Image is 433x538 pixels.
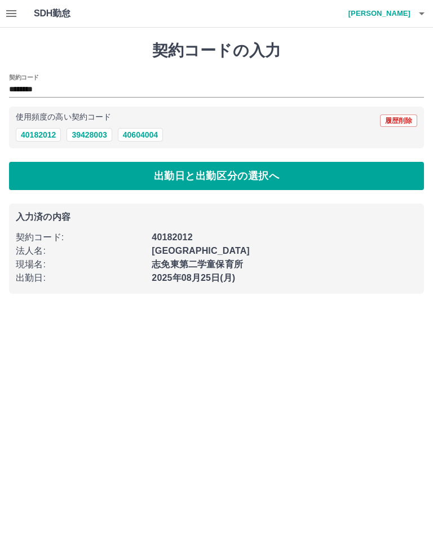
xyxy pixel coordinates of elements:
[9,162,424,190] button: 出勤日と出勤区分の選択へ
[16,213,417,222] p: 入力済の内容
[16,258,145,271] p: 現場名 :
[380,114,417,127] button: 履歴削除
[9,41,424,60] h1: 契約コードの入力
[9,73,39,82] h2: 契約コード
[152,232,192,242] b: 40182012
[152,273,235,283] b: 2025年08月25日(月)
[16,113,111,121] p: 使用頻度の高い契約コード
[152,246,250,255] b: [GEOGRAPHIC_DATA]
[67,128,112,142] button: 39428003
[16,244,145,258] p: 法人名 :
[16,128,61,142] button: 40182012
[16,271,145,285] p: 出勤日 :
[118,128,163,142] button: 40604004
[152,259,243,269] b: 志免東第二学童保育所
[16,231,145,244] p: 契約コード :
